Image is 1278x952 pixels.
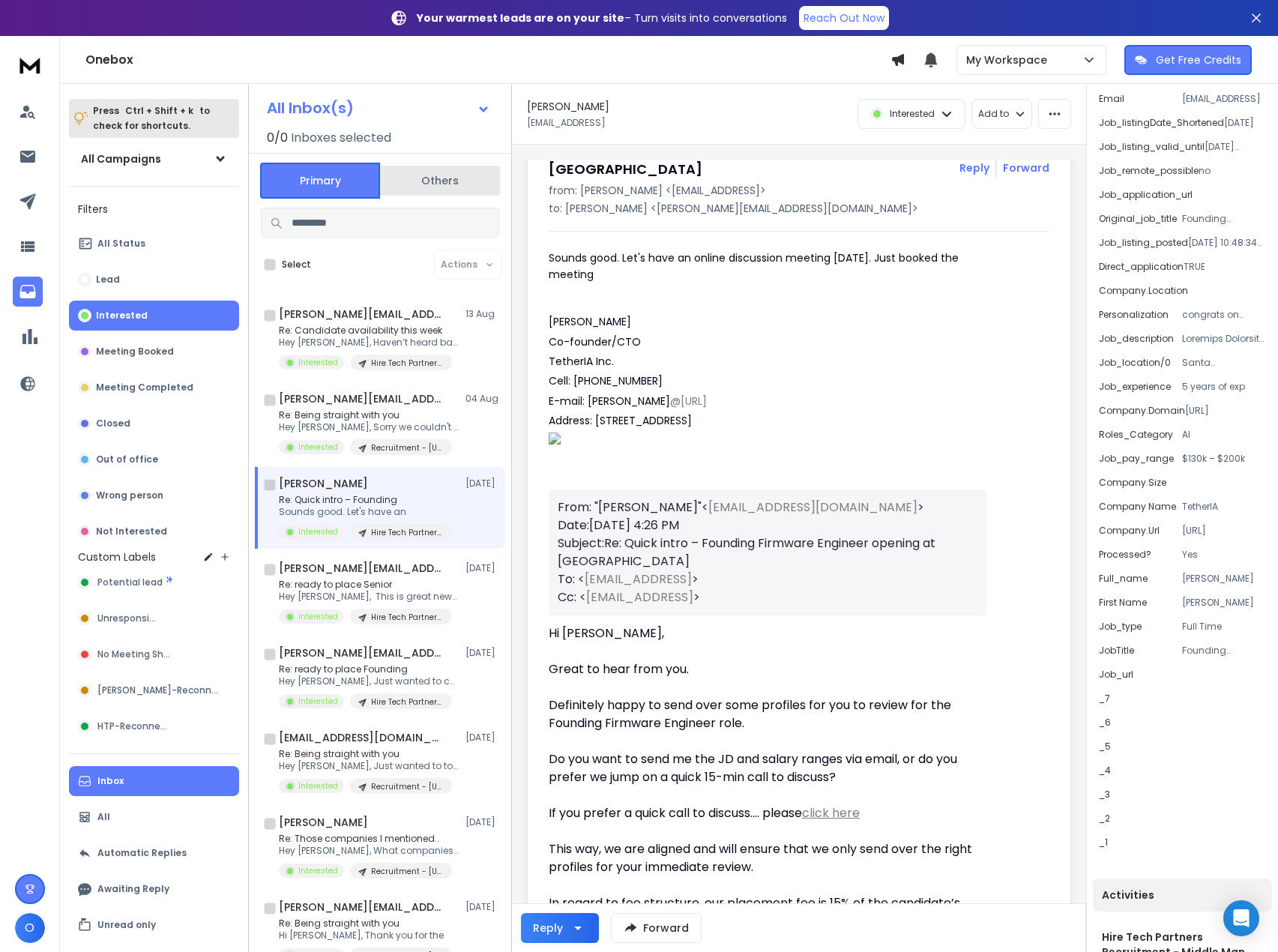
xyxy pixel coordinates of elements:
[465,477,499,489] p: [DATE]
[1099,333,1174,345] p: job_description
[1182,597,1266,609] p: [PERSON_NAME]
[279,494,452,506] p: Re: Quick intro – Founding
[1199,165,1266,177] p: no
[279,845,459,857] p: Hey [PERSON_NAME], What companies do
[558,588,576,606] span: Cc:
[15,913,45,943] button: O
[279,675,459,687] p: Hey [PERSON_NAME], Just wanted to check
[279,900,444,915] h1: [PERSON_NAME][EMAIL_ADDRESS][DOMAIN_NAME]
[96,489,163,501] p: Wrong person
[558,516,589,534] span: Date:
[578,570,699,588] span: < >
[1182,357,1266,369] p: Santa [PERSON_NAME]
[1124,45,1252,75] button: Get Free Credits
[579,588,700,606] span: < >
[298,780,338,792] p: Interested
[96,454,158,466] p: Out of office
[1099,837,1108,849] p: _1
[69,373,239,403] button: Meeting Completed
[279,760,459,772] p: Hey [PERSON_NAME], Just wanted to touch
[594,498,924,516] span: "[PERSON_NAME]"< >
[97,576,163,588] span: Potential lead
[708,498,917,516] a: [EMAIL_ADDRESS][DOMAIN_NAME]
[558,534,977,570] div: Re: Quick intro – Founding Firmware Engineer opening at [GEOGRAPHIC_DATA]
[96,274,120,286] p: Lead
[279,591,459,603] p: Hey [PERSON_NAME], This is great news.
[1099,477,1166,489] p: company.size
[96,346,174,358] p: Meeting Booked
[558,516,977,534] div: [DATE] 4:26 PM
[1099,381,1171,393] p: job_experience
[97,648,176,660] span: No Meeting Show
[69,445,239,475] button: Out of office
[69,265,239,295] button: Lead
[81,151,161,166] h1: All Campaigns
[417,10,787,25] p: – Turn visits into conversations
[69,480,239,510] button: Wrong person
[69,603,239,633] button: Unresponsive
[549,250,986,283] div: Sounds good. Let's have an online discussion meeting [DATE]. Just booked the meeting
[298,357,338,368] p: Interested
[1182,381,1266,393] p: 5 years of exp
[890,108,935,120] p: Interested
[1182,621,1266,633] p: Full Time
[69,567,239,597] button: Potential lead
[1099,693,1110,705] p: _7
[1156,52,1241,67] p: Get Free Credits
[558,534,604,552] span: Subject:
[549,624,986,822] div: Hi [PERSON_NAME], Great to hear from you. Definitely happy to send over some profiles for you to ...
[1099,741,1111,753] p: _5
[279,579,459,591] p: Re: ready to place Senior
[97,684,223,696] span: [PERSON_NAME]-Reconnect
[611,913,702,943] button: Forward
[799,6,889,30] a: Reach Out Now
[1099,213,1177,225] p: original_job_title
[69,516,239,546] button: Not Interested
[380,164,500,197] button: Others
[298,526,338,537] p: Interested
[1185,405,1266,417] p: [URL]
[549,354,614,369] span: TetherIA Inc.
[1099,525,1160,537] p: company.url
[69,838,239,868] button: Automatic Replies
[69,874,239,904] button: Awaiting Reply
[1182,501,1266,513] p: TetherIA
[966,52,1053,67] p: My Workspace
[279,476,368,491] h1: [PERSON_NAME]
[97,883,169,895] p: Awaiting Reply
[1099,165,1199,177] p: job_remote_possible
[1099,765,1111,777] p: _4
[1099,309,1169,321] p: Personalization
[97,811,110,823] p: All
[465,393,499,405] p: 04 Aug
[371,612,443,623] p: Hire Tech Partners Recruitment - AI
[97,238,145,250] p: All Status
[1099,597,1147,609] p: First Name
[255,93,502,123] button: All Inbox(s)
[1184,261,1266,273] p: TRUE
[279,645,444,660] h1: [PERSON_NAME][EMAIL_ADDRESS][DOMAIN_NAME]
[69,337,239,367] button: Meeting Booked
[558,570,575,588] span: To:
[465,647,499,659] p: [DATE]
[1093,879,1272,912] div: Activities
[279,748,459,760] p: Re: Being straight with you
[371,696,443,708] p: Hire Tech Partners Recruitment - AI
[1099,357,1171,369] p: job_location/0
[1099,645,1134,657] p: jobTitle
[1182,93,1266,105] p: [EMAIL_ADDRESS]
[959,160,989,175] button: Reply
[1205,141,1266,153] p: [DATE] 10:48:34 PM
[279,561,444,576] h1: [PERSON_NAME][EMAIL_ADDRESS][DOMAIN_NAME]
[267,100,354,115] h1: All Inbox(s)
[298,611,338,622] p: Interested
[279,663,459,675] p: Re: ready to place Founding
[549,183,1049,198] p: from: [PERSON_NAME] <[EMAIL_ADDRESS]>
[78,549,156,564] h3: Custom Labels
[1099,621,1142,633] p: job_type
[549,433,699,445] img: 0E746B5E-14BE-4E1A-915E-C145ED9C78CB
[279,325,459,337] p: Re: Candidate availability this week
[802,804,860,822] a: click here
[371,866,443,877] p: Recruitment - [US_STATE]. US - Google Accounts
